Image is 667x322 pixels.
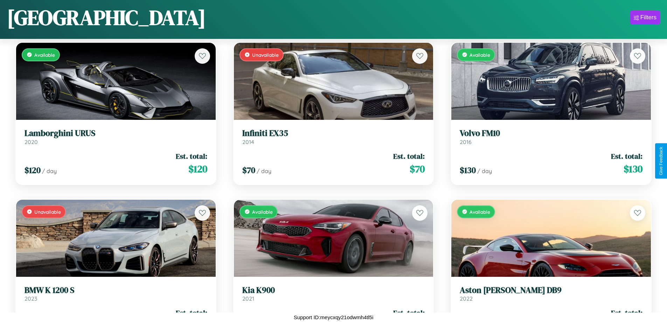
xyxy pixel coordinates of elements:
[242,285,425,295] h3: Kia K900
[242,138,254,145] span: 2014
[242,164,255,176] span: $ 70
[25,128,207,145] a: Lamborghini URUS2020
[624,162,642,176] span: $ 130
[460,128,642,138] h3: Volvo FM10
[460,285,642,302] a: Aston [PERSON_NAME] DB92022
[25,128,207,138] h3: Lamborghini URUS
[242,295,254,302] span: 2021
[242,285,425,302] a: Kia K9002021
[460,138,472,145] span: 2016
[242,128,425,145] a: Infiniti EX352014
[470,209,490,215] span: Available
[252,52,279,58] span: Unavailable
[460,164,476,176] span: $ 130
[611,308,642,318] span: Est. total:
[252,209,273,215] span: Available
[410,162,425,176] span: $ 70
[460,128,642,145] a: Volvo FM102016
[25,164,41,176] span: $ 120
[25,138,38,145] span: 2020
[25,285,207,295] h3: BMW K 1200 S
[25,285,207,302] a: BMW K 1200 S2023
[176,308,207,318] span: Est. total:
[34,52,55,58] span: Available
[460,295,473,302] span: 2022
[460,285,642,295] h3: Aston [PERSON_NAME] DB9
[470,52,490,58] span: Available
[34,209,61,215] span: Unavailable
[257,167,271,174] span: / day
[242,128,425,138] h3: Infiniti EX35
[640,14,656,21] div: Filters
[611,151,642,161] span: Est. total:
[188,162,207,176] span: $ 120
[176,151,207,161] span: Est. total:
[393,151,425,161] span: Est. total:
[630,11,660,25] button: Filters
[25,295,37,302] span: 2023
[294,313,374,322] p: Support ID: meycxqy21odwmh4tl5i
[42,167,57,174] span: / day
[393,308,425,318] span: Est. total:
[477,167,492,174] span: / day
[7,3,206,32] h1: [GEOGRAPHIC_DATA]
[659,147,663,175] div: Give Feedback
